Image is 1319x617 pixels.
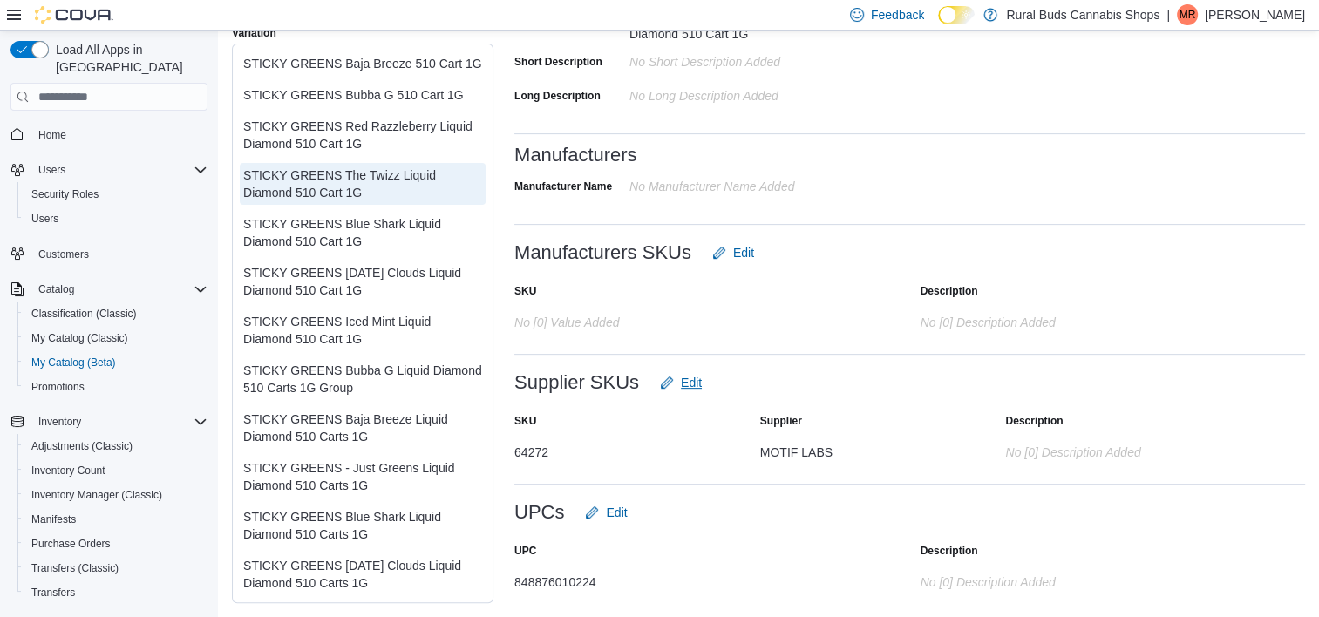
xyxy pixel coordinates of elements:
h3: UPCs [514,502,564,523]
a: Classification (Classic) [24,303,144,324]
div: STICKY GREENS Baja Breeze 510 Cart 1G [243,55,482,72]
button: Inventory Count [17,458,214,483]
a: Users [24,208,65,229]
label: SKU [514,284,536,298]
button: Inventory Manager (Classic) [17,483,214,507]
label: Supplier [760,414,802,428]
a: Inventory Count [24,460,112,481]
span: Purchase Orders [24,533,207,554]
span: Transfers (Classic) [24,558,207,579]
button: Edit [653,365,709,400]
a: Home [31,125,73,146]
p: | [1166,4,1170,25]
span: Promotions [31,380,85,394]
div: STICKY GREENS Baja Breeze Liquid Diamond 510 Carts 1G [243,410,482,445]
span: Promotions [24,376,207,397]
span: Users [31,159,207,180]
span: Dark Mode [938,24,939,25]
a: Customers [31,244,96,265]
label: Manufacturer Name [514,180,612,193]
span: Users [24,208,207,229]
p: Rural Buds Cannabis Shops [1006,4,1159,25]
a: Transfers [24,582,82,603]
button: Users [3,158,214,182]
span: Transfers [24,582,207,603]
div: STICKY GREENS [DATE] Clouds Liquid Diamond 510 Cart 1G [243,264,482,299]
div: STICKY GREENS The Twizz Liquid Diamond 510 Cart 1G [243,166,482,201]
span: Inventory Manager (Classic) [31,488,162,502]
a: My Catalog (Classic) [24,328,135,349]
button: Edit [705,235,761,270]
a: Security Roles [24,184,105,205]
label: Description [921,544,978,558]
span: Inventory [38,415,81,429]
span: Users [31,212,58,226]
div: 64272 [514,438,739,459]
button: Users [17,207,214,231]
span: Security Roles [24,184,207,205]
span: Classification (Classic) [24,303,207,324]
label: SKU [514,414,536,428]
span: Customers [38,247,89,261]
label: Description [1005,414,1063,428]
span: Security Roles [31,187,99,201]
div: No [0] description added [921,568,1269,589]
button: Catalog [3,277,214,302]
div: MOTIF LABS [760,438,985,459]
div: No Long Description added [629,82,863,103]
div: 848876010224 [514,568,863,589]
a: Promotions [24,376,92,397]
span: Catalog [38,282,74,296]
div: STICKY GREENS Bubba G Liquid Diamond 510 Carts 1G Group [243,362,482,397]
span: Load All Apps in [GEOGRAPHIC_DATA] [49,41,207,76]
label: Description [921,284,978,298]
span: Inventory [31,411,207,432]
a: Manifests [24,509,83,530]
span: Edit [681,374,702,391]
div: No Short Description added [629,48,863,69]
button: Promotions [17,375,214,399]
span: Adjustments (Classic) [24,436,207,457]
div: STICKY GREENS Bubba G 510 Cart 1G [243,86,482,104]
span: Inventory Count [24,460,207,481]
span: My Catalog (Beta) [31,356,116,370]
div: No [0] description added [921,308,1269,329]
div: STICKY GREENS Red Razzleberry Liquid Diamond 510 Cart 1G [243,118,482,153]
button: My Catalog (Beta) [17,350,214,375]
button: Purchase Orders [17,532,214,556]
span: Inventory Count [31,464,105,478]
div: STICKY GREENS - Just Greens Liquid Diamond 510 Carts 1G [243,459,482,494]
button: Inventory [31,411,88,432]
button: Adjustments (Classic) [17,434,214,458]
span: Home [38,128,66,142]
h3: Manufacturers SKUs [514,242,691,263]
div: STICKY GREENS Iced Mint Liquid Diamond 510 Cart 1G [243,313,482,348]
input: Dark Mode [938,6,975,24]
span: Edit [606,504,627,521]
a: Adjustments (Classic) [24,436,139,457]
span: Catalog [31,279,207,300]
span: Transfers (Classic) [31,561,119,575]
span: My Catalog (Classic) [31,331,128,345]
h3: Manufacturers [514,145,637,166]
button: Manifests [17,507,214,532]
p: [PERSON_NAME] [1205,4,1305,25]
span: Edit [733,244,754,261]
div: STICKY GREENS Blue Shark Liquid Diamond 510 Cart 1G [243,215,482,250]
button: Security Roles [17,182,214,207]
span: Manifests [24,509,207,530]
button: Home [3,121,214,146]
button: Inventory [3,410,214,434]
span: Customers [31,243,207,265]
span: Users [38,163,65,177]
span: Home [31,123,207,145]
button: Customers [3,241,214,267]
span: Manifests [31,512,76,526]
button: Classification (Classic) [17,302,214,326]
button: Edit [578,495,634,530]
div: STICKY GREENS [DATE] Clouds Liquid Diamond 510 Carts 1G [243,557,482,592]
button: Transfers (Classic) [17,556,214,580]
label: UPC [514,544,536,558]
span: Feedback [871,6,924,24]
button: Transfers [17,580,214,605]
